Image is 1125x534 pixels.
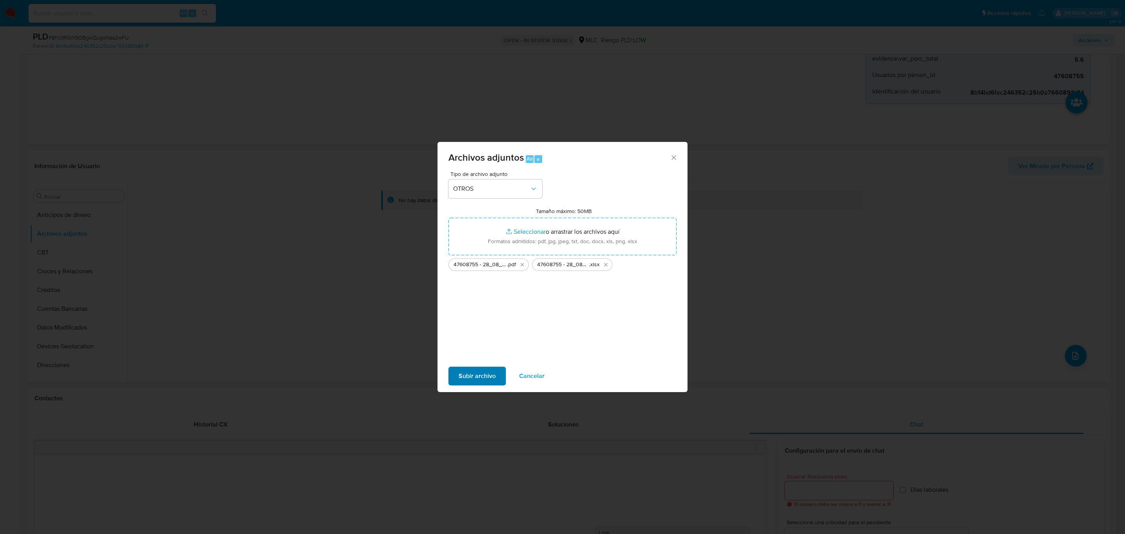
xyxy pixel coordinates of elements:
[453,185,530,193] span: OTROS
[459,367,496,385] span: Subir archivo
[448,151,524,164] span: Archivos adjuntos
[670,154,677,161] button: Cerrar
[507,261,516,269] span: .pdf
[589,261,600,269] span: .xlsx
[519,367,545,385] span: Cancelar
[448,367,506,385] button: Subir archivo
[536,208,592,215] label: Tamaño máximo: 50MB
[450,171,544,177] span: Tipo de archivo adjunto
[518,260,527,269] button: Eliminar 47608755 - 28_08_2025.pdf
[509,367,555,385] button: Cancelar
[448,255,677,271] ul: Archivos seleccionados
[537,261,589,269] span: 47608755 - 28_08_2025
[527,155,533,163] span: Alt
[454,261,507,269] span: 47608755 - 28_08_2025
[448,179,542,198] button: OTROS
[601,260,611,269] button: Eliminar 47608755 - 28_08_2025.xlsx
[537,155,539,163] span: a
